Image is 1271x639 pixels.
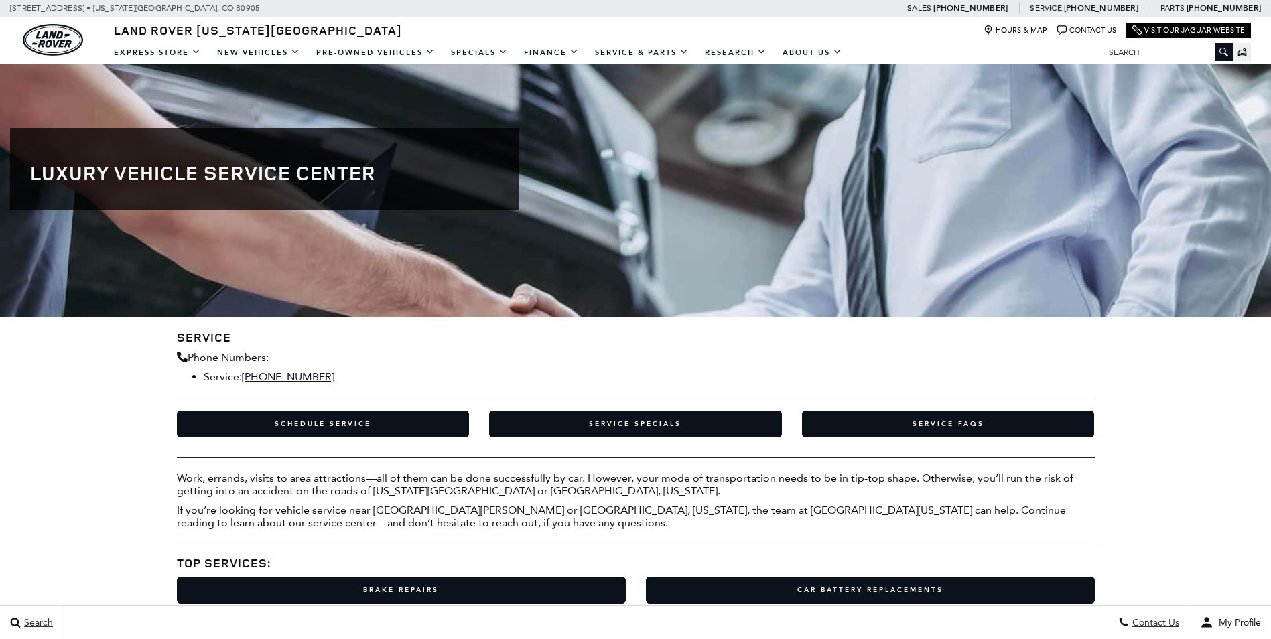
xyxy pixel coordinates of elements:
[646,577,1095,603] a: Car Battery Replacements
[1057,25,1116,35] a: Contact Us
[1129,617,1179,628] span: Contact Us
[242,370,334,383] a: [PHONE_NUMBER]
[30,161,499,184] h1: Luxury Vehicle Service Center
[209,41,308,64] a: New Vehicles
[933,3,1008,13] a: [PHONE_NUMBER]
[23,24,83,56] img: Land Rover
[114,22,402,38] span: Land Rover [US_STATE][GEOGRAPHIC_DATA]
[907,3,931,13] span: Sales
[516,41,587,64] a: Finance
[1187,3,1261,13] a: [PHONE_NUMBER]
[1064,3,1138,13] a: [PHONE_NUMBER]
[587,41,697,64] a: Service & Parts
[308,41,443,64] a: Pre-Owned Vehicles
[1213,617,1261,628] span: My Profile
[177,557,1095,570] h3: Top Services:
[21,617,53,628] span: Search
[1160,3,1185,13] span: Parts
[1030,3,1061,13] span: Service
[10,3,260,13] a: [STREET_ADDRESS] • [US_STATE][GEOGRAPHIC_DATA], CO 80905
[1132,25,1245,35] a: Visit Our Jaguar Website
[177,331,1095,344] h3: Service
[177,504,1095,529] p: If you’re looking for vehicle service near [GEOGRAPHIC_DATA][PERSON_NAME] or [GEOGRAPHIC_DATA], [...
[23,24,83,56] a: land-rover
[177,577,626,603] a: Brake Repairs
[1099,44,1233,60] input: Search
[188,351,269,364] span: Phone Numbers:
[106,41,209,64] a: EXPRESS STORE
[106,41,850,64] nav: Main Navigation
[1190,606,1271,639] button: user-profile-menu
[443,41,516,64] a: Specials
[106,22,410,38] a: Land Rover [US_STATE][GEOGRAPHIC_DATA]
[697,41,775,64] a: Research
[984,25,1047,35] a: Hours & Map
[489,411,782,437] a: Service Specials
[802,411,1095,437] a: Service FAQs
[204,370,242,383] span: Service:
[775,41,850,64] a: About Us
[177,411,470,437] a: Schedule Service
